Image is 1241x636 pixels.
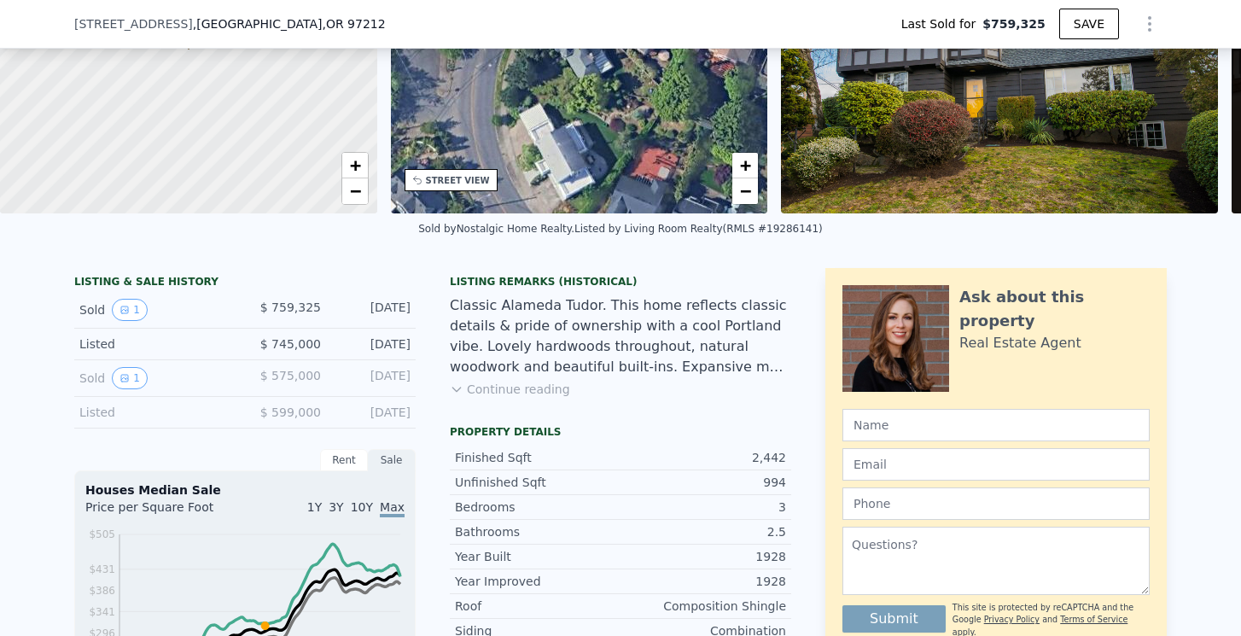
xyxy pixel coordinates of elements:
[620,548,786,565] div: 1928
[982,15,1046,32] span: $759,325
[112,367,148,389] button: View historical data
[193,15,386,32] span: , [GEOGRAPHIC_DATA]
[342,178,368,204] a: Zoom out
[329,500,343,514] span: 3Y
[842,605,946,633] button: Submit
[842,487,1150,520] input: Phone
[335,299,411,321] div: [DATE]
[959,333,1081,353] div: Real Estate Agent
[112,299,148,321] button: View historical data
[574,223,823,235] div: Listed by Living Room Realty (RMLS #19286141)
[260,337,321,351] span: $ 745,000
[959,285,1150,333] div: Ask about this property
[74,15,193,32] span: [STREET_ADDRESS]
[260,369,321,382] span: $ 575,000
[620,499,786,516] div: 3
[89,563,115,575] tspan: $431
[368,449,416,471] div: Sale
[85,481,405,499] div: Houses Median Sale
[901,15,983,32] span: Last Sold for
[620,449,786,466] div: 2,442
[455,573,620,590] div: Year Improved
[620,573,786,590] div: 1928
[620,474,786,491] div: 994
[74,275,416,292] div: LISTING & SALE HISTORY
[620,523,786,540] div: 2.5
[320,449,368,471] div: Rent
[740,155,751,176] span: +
[380,500,405,517] span: Max
[260,300,321,314] span: $ 759,325
[984,615,1040,624] a: Privacy Policy
[349,180,360,201] span: −
[1133,7,1167,41] button: Show Options
[1060,615,1127,624] a: Terms of Service
[455,449,620,466] div: Finished Sqft
[450,295,791,377] div: Classic Alameda Tudor. This home reflects classic details & pride of ownership with a cool Portla...
[79,299,231,321] div: Sold
[620,598,786,615] div: Composition Shingle
[335,336,411,353] div: [DATE]
[79,367,231,389] div: Sold
[455,598,620,615] div: Roof
[842,409,1150,441] input: Name
[335,367,411,389] div: [DATE]
[450,381,570,398] button: Continue reading
[455,548,620,565] div: Year Built
[322,17,385,31] span: , OR 97212
[732,178,758,204] a: Zoom out
[260,406,321,419] span: $ 599,000
[740,180,751,201] span: −
[455,474,620,491] div: Unfinished Sqft
[89,585,115,597] tspan: $386
[307,500,322,514] span: 1Y
[450,275,791,289] div: Listing Remarks (Historical)
[450,425,791,439] div: Property details
[418,223,574,235] div: Sold by Nostalgic Home Realty .
[732,153,758,178] a: Zoom in
[79,336,231,353] div: Listed
[1059,9,1119,39] button: SAVE
[85,499,245,526] div: Price per Square Foot
[79,404,231,421] div: Listed
[842,448,1150,481] input: Email
[349,155,360,176] span: +
[342,153,368,178] a: Zoom in
[455,523,620,540] div: Bathrooms
[89,528,115,540] tspan: $505
[351,500,373,514] span: 10Y
[426,174,490,187] div: STREET VIEW
[89,606,115,618] tspan: $341
[335,404,411,421] div: [DATE]
[455,499,620,516] div: Bedrooms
